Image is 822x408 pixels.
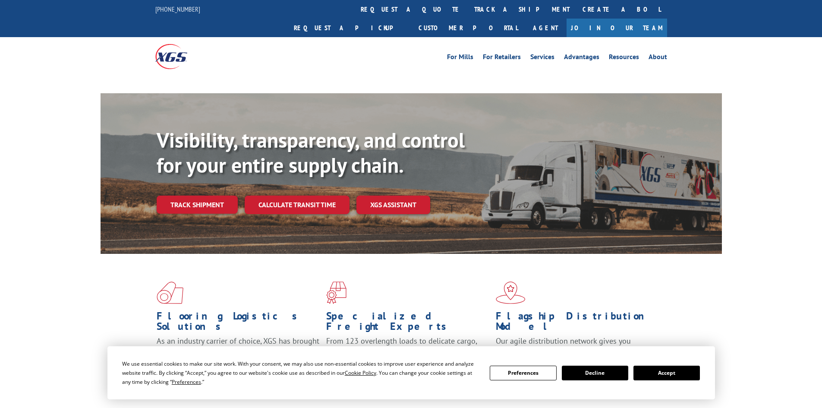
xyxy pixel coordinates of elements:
span: As an industry carrier of choice, XGS has brought innovation and dedication to flooring logistics... [157,336,319,367]
a: For Mills [447,54,473,63]
h1: Flagship Distribution Model [496,311,659,336]
a: Request a pickup [287,19,412,37]
a: Resources [609,54,639,63]
a: About [649,54,667,63]
div: Cookie Consent Prompt [107,346,715,399]
span: Our agile distribution network gives you nationwide inventory management on demand. [496,336,655,356]
a: Join Our Team [567,19,667,37]
a: Agent [524,19,567,37]
button: Accept [633,366,700,380]
a: Calculate transit time [245,196,350,214]
a: Customer Portal [412,19,524,37]
div: We use essential cookies to make our site work. With your consent, we may also use non-essential ... [122,359,479,386]
a: Track shipment [157,196,238,214]
a: XGS ASSISTANT [356,196,430,214]
span: Cookie Policy [345,369,376,376]
button: Decline [562,366,628,380]
p: From 123 overlength loads to delicate cargo, our experienced staff knows the best way to move you... [326,336,489,374]
h1: Specialized Freight Experts [326,311,489,336]
b: Visibility, transparency, and control for your entire supply chain. [157,127,465,178]
img: xgs-icon-focused-on-flooring-red [326,281,346,304]
img: xgs-icon-flagship-distribution-model-red [496,281,526,304]
a: For Retailers [483,54,521,63]
a: [PHONE_NUMBER] [155,5,200,13]
a: Services [530,54,554,63]
span: Preferences [172,378,201,386]
button: Preferences [490,366,556,380]
img: xgs-icon-total-supply-chain-intelligence-red [157,281,183,304]
h1: Flooring Logistics Solutions [157,311,320,336]
a: Advantages [564,54,599,63]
